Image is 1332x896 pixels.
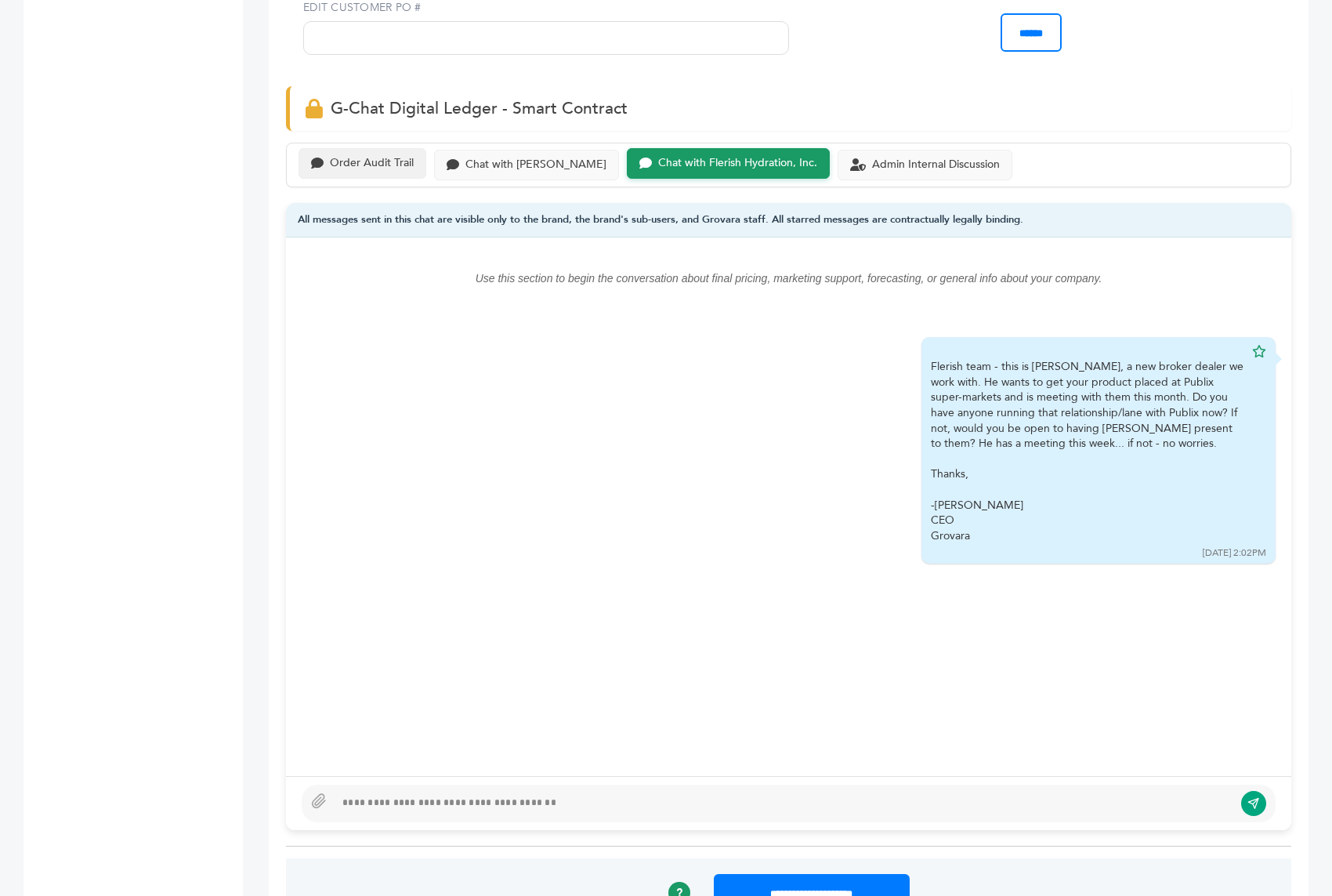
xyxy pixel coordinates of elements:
div: All messages sent in this chat are visible only to the brand, the brand's sub-users, and Grovara ... [286,203,1291,238]
div: Flerish team - this is [PERSON_NAME], a new broker dealer we work with. He wants to get your prod... [931,359,1244,543]
span: G-Chat Digital Ledger - Smart Contract [331,97,628,120]
div: Order Audit Trail [330,157,414,170]
div: Admin Internal Discussion [872,158,1000,172]
div: [DATE] 2:02PM [1203,546,1266,560]
div: Chat with Flerish Hydration, Inc. [658,157,817,170]
div: Chat with [PERSON_NAME] [465,158,606,172]
p: Use this section to begin the conversation about final pricing, marketing support, forecasting, o... [317,269,1260,288]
